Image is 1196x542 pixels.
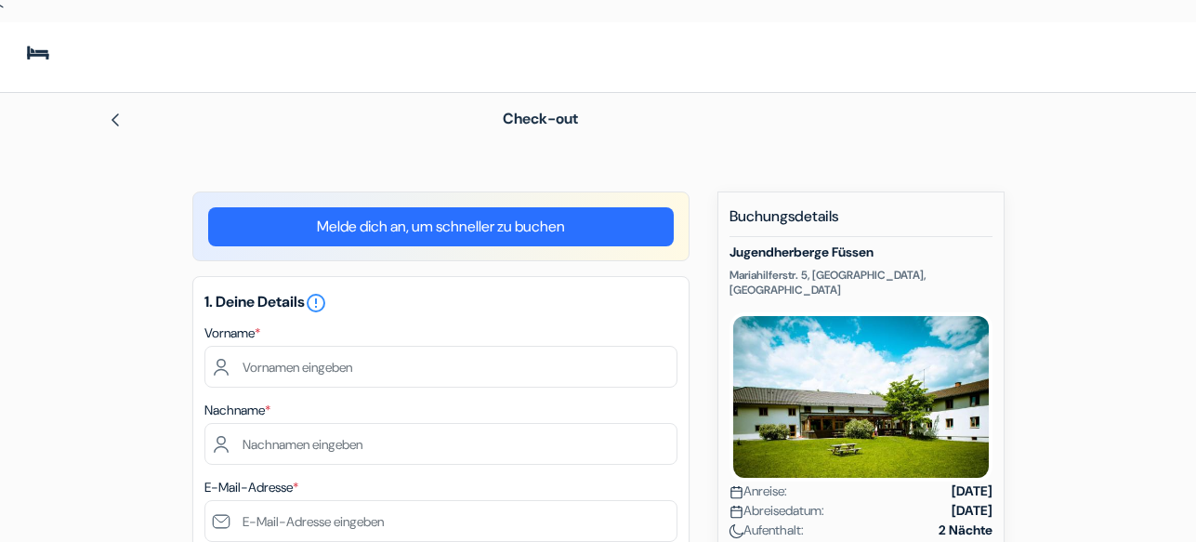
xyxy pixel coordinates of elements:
i: error_outline [305,292,327,314]
label: E-Mail-Adresse [204,478,298,497]
strong: 2 Nächte [939,521,992,540]
img: calendar.svg [729,485,743,499]
input: Nachnamen eingeben [204,423,677,465]
a: Melde dich an, um schneller zu buchen [208,207,674,246]
img: calendar.svg [729,505,743,519]
img: moon.svg [729,524,743,538]
p: Mariahilferstr. 5, [GEOGRAPHIC_DATA], [GEOGRAPHIC_DATA] [729,268,992,297]
label: Vorname [204,324,260,343]
label: Nachname [204,401,270,420]
a: error_outline [305,292,327,311]
h5: Jugendherberge Füssen [729,245,992,260]
strong: [DATE] [952,482,992,501]
span: Abreisedatum: [729,501,824,521]
strong: [DATE] [952,501,992,521]
h5: 1. Deine Details [204,292,677,314]
span: Check-out [503,109,578,128]
span: Anreise: [729,482,787,501]
img: Jugendherbergen.com [22,37,244,77]
input: Vornamen eingeben [204,346,677,388]
h5: Buchungsdetails [729,207,992,237]
input: E-Mail-Adresse eingeben [204,500,677,542]
span: Aufenthalt: [729,521,804,540]
img: left_arrow.svg [108,112,123,127]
